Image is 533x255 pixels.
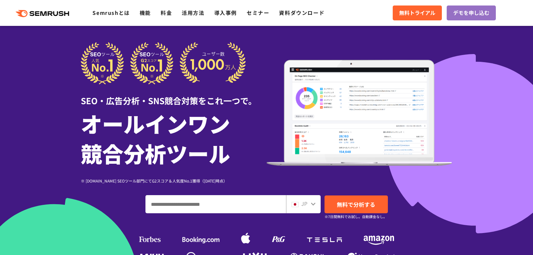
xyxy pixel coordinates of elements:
[81,84,267,107] div: SEO・広告分析・SNS競合対策をこれ一つで。
[146,195,286,213] input: ドメイン、キーワードまたはURLを入力してください
[140,9,151,17] a: 機能
[399,9,435,17] span: 無料トライアル
[161,9,172,17] a: 料金
[81,178,267,184] div: ※ [DOMAIN_NAME] SEOツール部門にてG2スコア＆人気度No.1獲得（[DATE]時点）
[447,6,496,20] a: デモを申し込む
[325,195,388,213] a: 無料で分析する
[393,6,442,20] a: 無料トライアル
[214,9,237,17] a: 導入事例
[279,9,325,17] a: 資料ダウンロード
[182,9,204,17] a: 活用方法
[337,200,375,208] span: 無料で分析する
[247,9,269,17] a: セミナー
[81,108,267,168] h1: オールインワン 競合分析ツール
[325,214,387,220] small: ※7日間無料でお試し。自動課金なし。
[453,9,489,17] span: デモを申し込む
[92,9,130,17] a: Semrushとは
[301,200,307,207] span: JP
